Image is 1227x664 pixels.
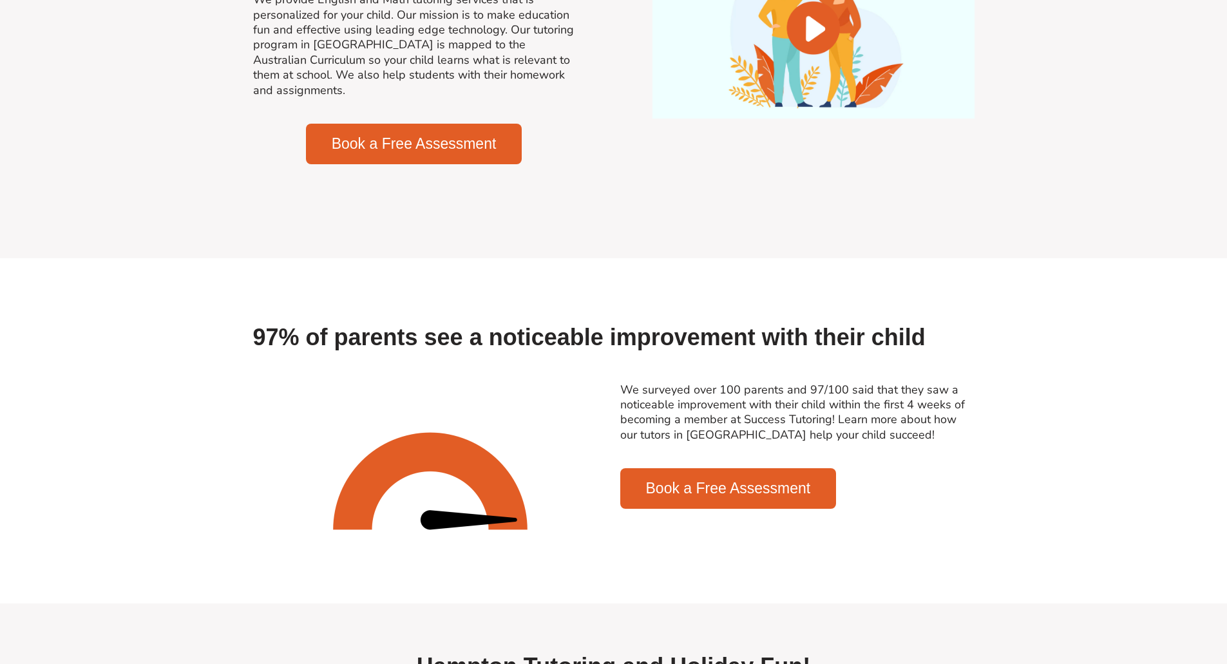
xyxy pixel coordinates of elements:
iframe: Chat Widget [1013,518,1227,664]
h2: 97% of parents see a noticeable improvement with their child [253,323,975,353]
img: Untitled design-50 [330,381,530,581]
a: We surveyed over 100 parents and 97/100 said that they saw a noticeable improvement with their ch... [620,382,965,442]
a: Book a Free Assessment [620,468,837,509]
span: Book a Free Assessment [332,137,497,151]
span: Book a Free Assessment [646,481,811,496]
a: Book a Free Assessment [306,124,522,164]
